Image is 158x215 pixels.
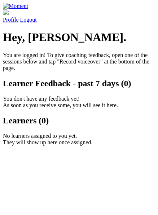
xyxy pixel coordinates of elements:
[3,52,155,71] p: You are logged in! To give coaching feedback, open one of the sessions below and tap "Record voic...
[3,116,155,126] h2: Learners (0)
[3,9,155,23] a: Profile
[3,133,155,146] p: No learners assigned to you yet. They will show up here once assigned.
[3,96,155,109] p: You don't have any feedback yet! As soon as you receive some, you will see it here.
[3,79,155,88] h2: Learner Feedback - past 7 days (0)
[3,3,28,9] img: Moment
[20,17,37,23] a: Logout
[3,31,155,44] h1: Hey, [PERSON_NAME].
[3,9,9,15] img: default_avatar-b4e2223d03051bc43aaaccfb402a43260a3f17acc7fafc1603fdf008d6cba3c9.png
